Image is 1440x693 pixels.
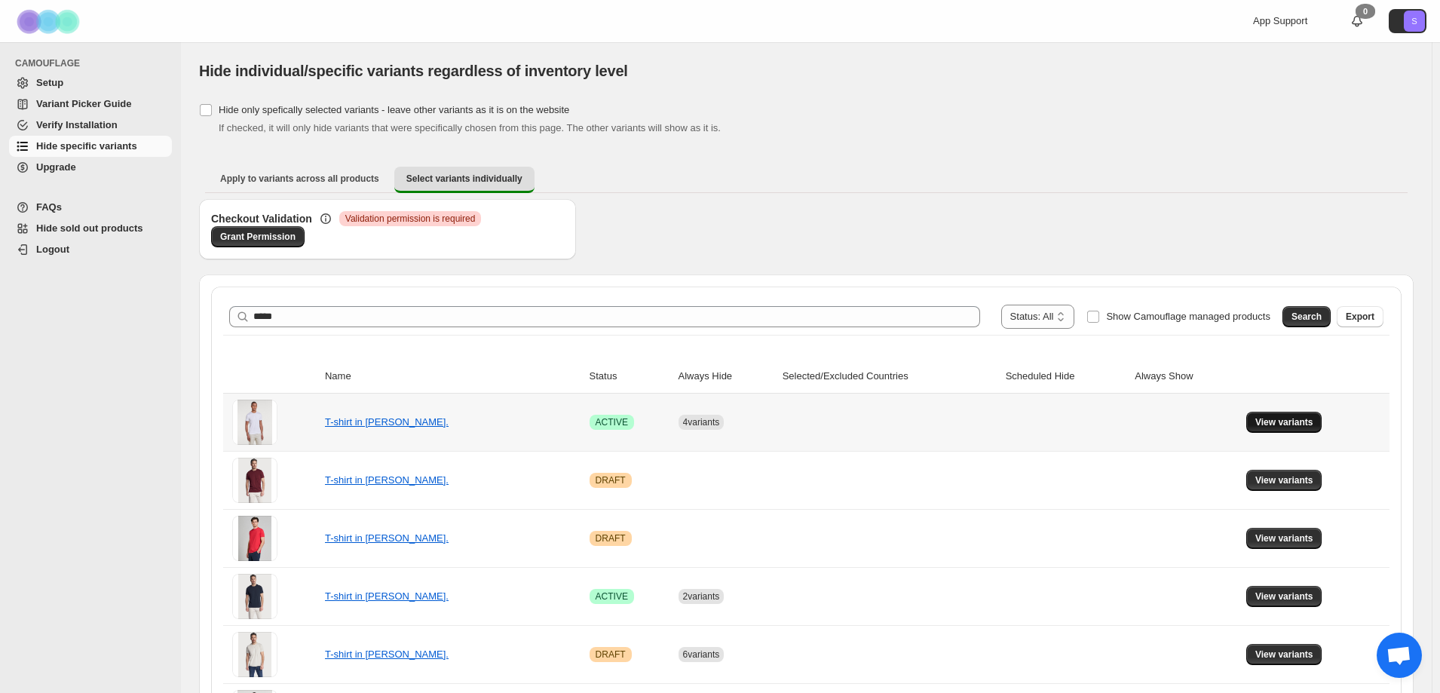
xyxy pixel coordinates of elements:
[211,211,312,226] h3: Checkout Validation
[325,649,449,660] a: T-shirt in [PERSON_NAME].
[674,360,778,394] th: Always Hide
[1404,11,1425,32] span: Avatar with initials S
[15,57,173,69] span: CAMOUFLAGE
[596,474,626,486] span: DRAFT
[9,239,172,260] a: Logout
[199,63,628,79] span: Hide individual/specific variants regardless of inventory level
[596,532,626,544] span: DRAFT
[1255,649,1313,661] span: View variants
[36,119,118,130] span: Verify Installation
[219,122,721,133] span: If checked, it will only hide variants that were specifically chosen from this page. The other va...
[1253,15,1307,26] span: App Support
[1246,644,1322,665] button: View variants
[683,417,720,428] span: 4 variants
[325,416,449,428] a: T-shirt in [PERSON_NAME].
[1255,474,1313,486] span: View variants
[778,360,1001,394] th: Selected/Excluded Countries
[1291,311,1322,323] span: Search
[9,157,172,178] a: Upgrade
[1106,311,1270,322] span: Show Camouflage managed products
[36,98,131,109] span: Variant Picker Guide
[9,218,172,239] a: Hide sold out products
[406,173,522,185] span: Select variants individually
[1255,416,1313,428] span: View variants
[1130,360,1242,394] th: Always Show
[9,136,172,157] a: Hide specific variants
[325,590,449,602] a: T-shirt in [PERSON_NAME].
[683,591,720,602] span: 2 variants
[1255,532,1313,544] span: View variants
[36,222,143,234] span: Hide sold out products
[9,115,172,136] a: Verify Installation
[325,474,449,486] a: T-shirt in [PERSON_NAME].
[208,167,391,191] button: Apply to variants across all products
[9,197,172,218] a: FAQs
[1389,9,1426,33] button: Avatar with initials S
[320,360,585,394] th: Name
[1001,360,1131,394] th: Scheduled Hide
[12,1,87,42] img: Camouflage
[36,77,63,88] span: Setup
[1255,590,1313,603] span: View variants
[220,231,296,243] span: Grant Permission
[9,72,172,94] a: Setup
[1246,586,1322,607] button: View variants
[1356,4,1375,19] div: 0
[9,94,172,115] a: Variant Picker Guide
[596,590,628,603] span: ACTIVE
[1346,311,1374,323] span: Export
[1282,306,1331,327] button: Search
[36,161,76,173] span: Upgrade
[211,226,305,247] a: Grant Permission
[345,213,476,225] span: Validation permission is required
[394,167,535,193] button: Select variants individually
[596,416,628,428] span: ACTIVE
[585,360,674,394] th: Status
[1246,470,1322,491] button: View variants
[36,201,62,213] span: FAQs
[1350,14,1365,29] a: 0
[220,173,379,185] span: Apply to variants across all products
[36,244,69,255] span: Logout
[325,532,449,544] a: T-shirt in [PERSON_NAME].
[36,140,137,152] span: Hide specific variants
[1337,306,1383,327] button: Export
[1246,528,1322,549] button: View variants
[683,649,720,660] span: 6 variants
[1411,17,1417,26] text: S
[596,649,626,661] span: DRAFT
[1377,633,1422,678] div: Aprire la chat
[1246,412,1322,433] button: View variants
[219,104,569,115] span: Hide only spefically selected variants - leave other variants as it is on the website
